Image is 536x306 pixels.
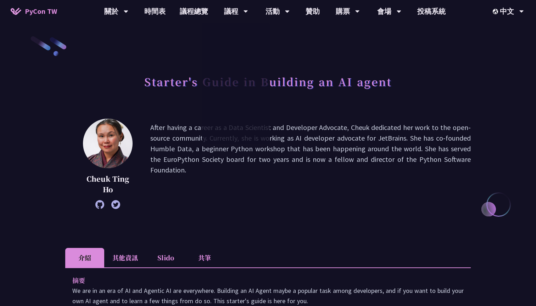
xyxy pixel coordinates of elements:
li: Slido [146,248,185,267]
p: Cheuk Ting Ho [83,174,133,195]
p: After having a career as a Data Scientist and Developer Advocate, Cheuk dedicated her work to the... [150,122,471,205]
li: 其他資訊 [104,248,146,267]
a: PyCon TW [4,2,64,20]
p: 摘要 [72,275,450,285]
img: Locale Icon [493,9,500,14]
p: We are in an era of AI and Agentic AI are everywhere. Building an AI Agent maybe a popular task a... [72,285,464,306]
img: Cheuk Ting Ho [83,119,133,168]
li: 介紹 [65,248,104,267]
h1: Starter's Guide in Building an AI agent [144,71,392,92]
img: Home icon of PyCon TW 2025 [11,8,21,15]
span: PyCon TW [25,6,57,17]
li: 共筆 [185,248,224,267]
